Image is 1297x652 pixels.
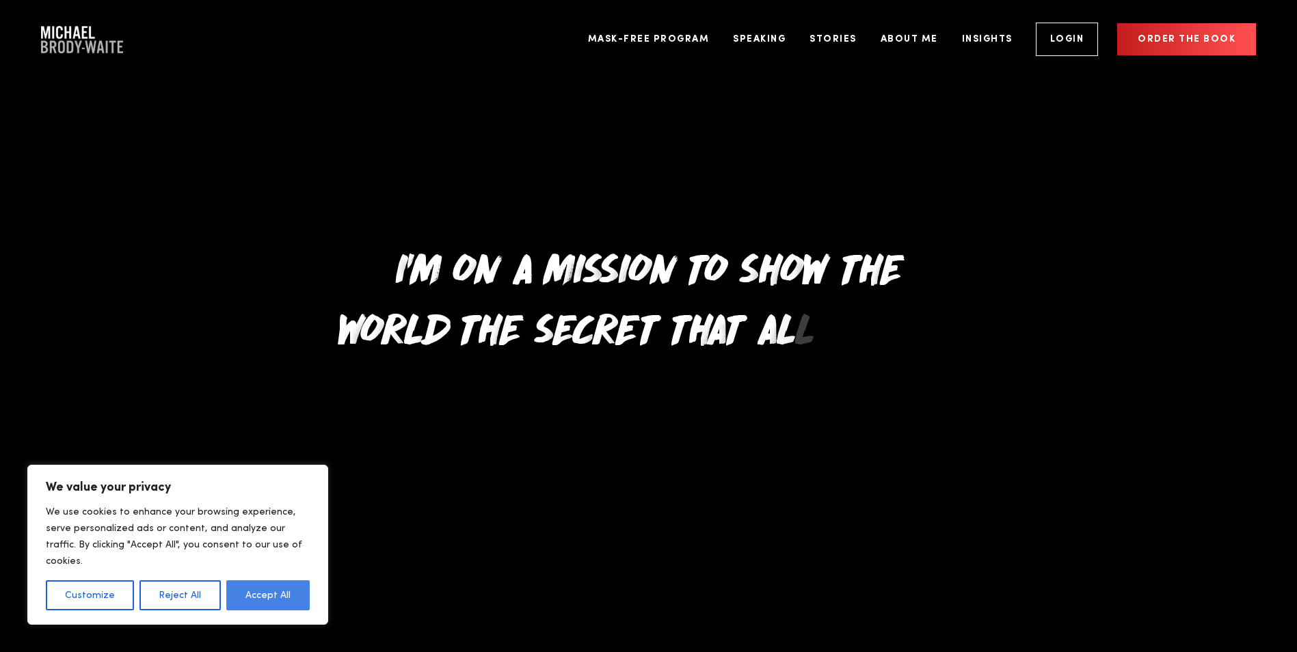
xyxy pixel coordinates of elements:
[571,307,591,344] span: c
[420,307,449,344] span: d
[639,307,660,344] span: t
[879,247,903,284] span: e
[379,307,403,344] span: r
[598,247,617,284] span: s
[794,307,812,344] span: l
[799,14,867,65] a: Stories
[551,307,572,344] span: e
[498,307,522,344] span: e
[46,580,134,610] button: Customize
[511,247,531,284] span: a
[188,1,225,12] span: Last name
[687,247,704,284] span: t
[572,247,582,284] span: i
[46,479,310,495] p: We value your privacy
[541,247,572,284] span: m
[578,14,720,65] a: Mask-Free Program
[704,247,727,284] span: o
[146,230,202,240] a: Privacy Policy
[614,307,639,344] span: e
[840,247,858,284] span: t
[706,307,725,344] span: a
[582,247,599,284] span: s
[628,247,648,284] span: o
[477,307,498,344] span: h
[648,247,677,284] span: n
[723,14,796,65] a: Speaking
[27,465,328,625] div: We value your privacy
[738,247,758,284] span: s
[452,247,472,284] span: o
[775,307,794,344] span: l
[459,307,477,344] span: t
[591,307,614,344] span: r
[1117,23,1256,55] a: Order the book
[758,247,779,284] span: h
[472,247,501,284] span: n
[670,307,688,344] span: t
[336,307,360,344] span: w
[360,307,379,344] span: o
[870,14,948,65] a: About Me
[139,580,220,610] button: Reject All
[403,307,420,344] span: l
[41,26,123,53] a: Company Logo Company Logo
[688,307,706,344] span: h
[617,247,628,284] span: i
[779,247,801,284] span: o
[858,247,879,284] span: h
[46,504,310,569] p: We use cookies to enhance your browsing experience, serve personalized ads or content, and analyz...
[395,247,407,284] span: I
[226,580,310,610] button: Accept All
[533,307,551,344] span: s
[408,247,441,284] span: m
[756,307,775,344] span: a
[952,14,1023,65] a: Insights
[1036,23,1099,56] a: Login
[406,247,408,284] span: '
[801,247,829,284] span: w
[725,307,746,344] span: t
